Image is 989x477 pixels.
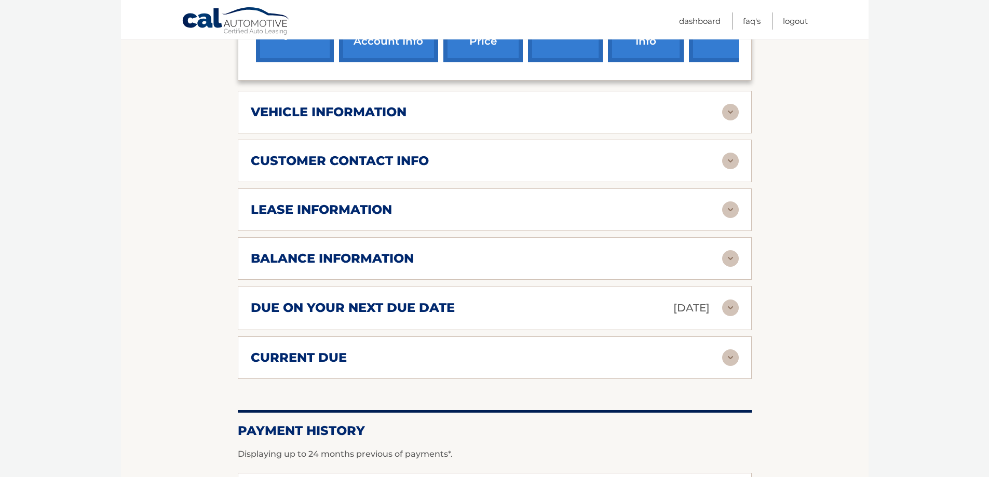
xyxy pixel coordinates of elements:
img: accordion-rest.svg [722,250,739,267]
a: Cal Automotive [182,7,291,37]
p: [DATE] [673,299,710,317]
h2: lease information [251,202,392,217]
img: accordion-rest.svg [722,104,739,120]
img: accordion-rest.svg [722,153,739,169]
a: Logout [783,12,808,30]
h2: balance information [251,251,414,266]
img: accordion-rest.svg [722,299,739,316]
img: accordion-rest.svg [722,349,739,366]
a: Dashboard [679,12,721,30]
h2: Payment History [238,423,752,439]
h2: customer contact info [251,153,429,169]
h2: due on your next due date [251,300,455,316]
h2: vehicle information [251,104,407,120]
a: FAQ's [743,12,761,30]
img: accordion-rest.svg [722,201,739,218]
h2: current due [251,350,347,365]
p: Displaying up to 24 months previous of payments*. [238,448,752,460]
